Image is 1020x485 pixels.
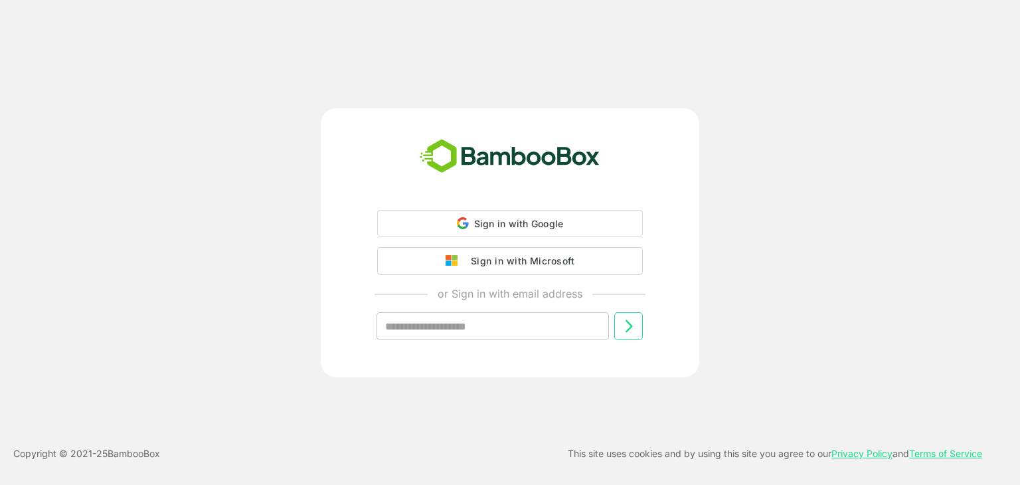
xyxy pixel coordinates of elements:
[438,286,582,302] p: or Sign in with email address
[831,448,892,459] a: Privacy Policy
[412,135,607,179] img: bamboobox
[464,252,574,270] div: Sign in with Microsoft
[446,255,464,267] img: google
[568,446,982,462] p: This site uses cookies and by using this site you agree to our and
[474,218,564,229] span: Sign in with Google
[377,210,643,237] div: Sign in with Google
[13,446,160,462] p: Copyright © 2021- 25 BambooBox
[909,448,982,459] a: Terms of Service
[377,247,643,275] button: Sign in with Microsoft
